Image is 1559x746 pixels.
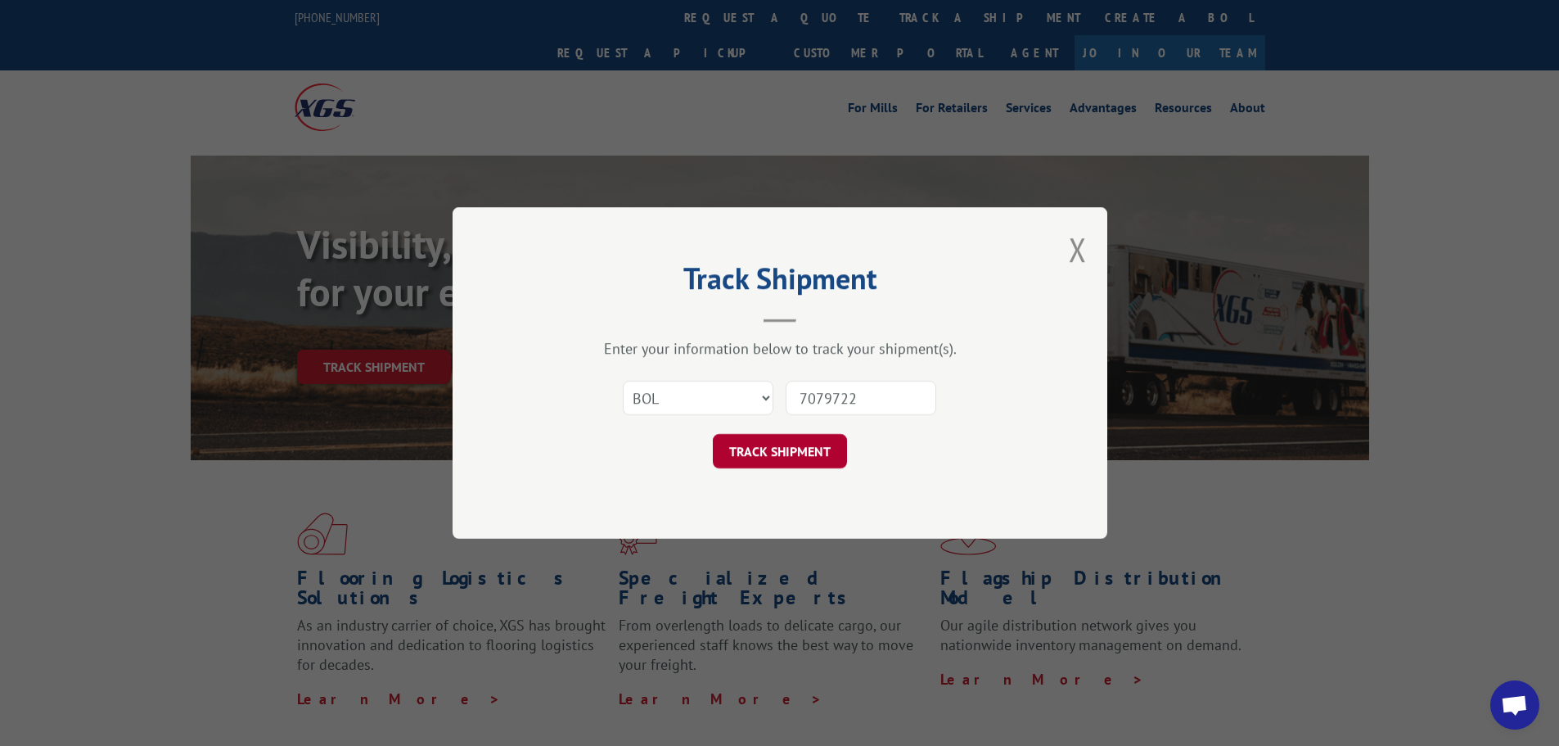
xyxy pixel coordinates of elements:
button: Close modal [1069,228,1087,271]
button: TRACK SHIPMENT [713,434,847,468]
input: Number(s) [786,381,936,415]
div: Enter your information below to track your shipment(s). [534,339,1025,358]
div: Open chat [1490,680,1539,730]
h2: Track Shipment [534,267,1025,298]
